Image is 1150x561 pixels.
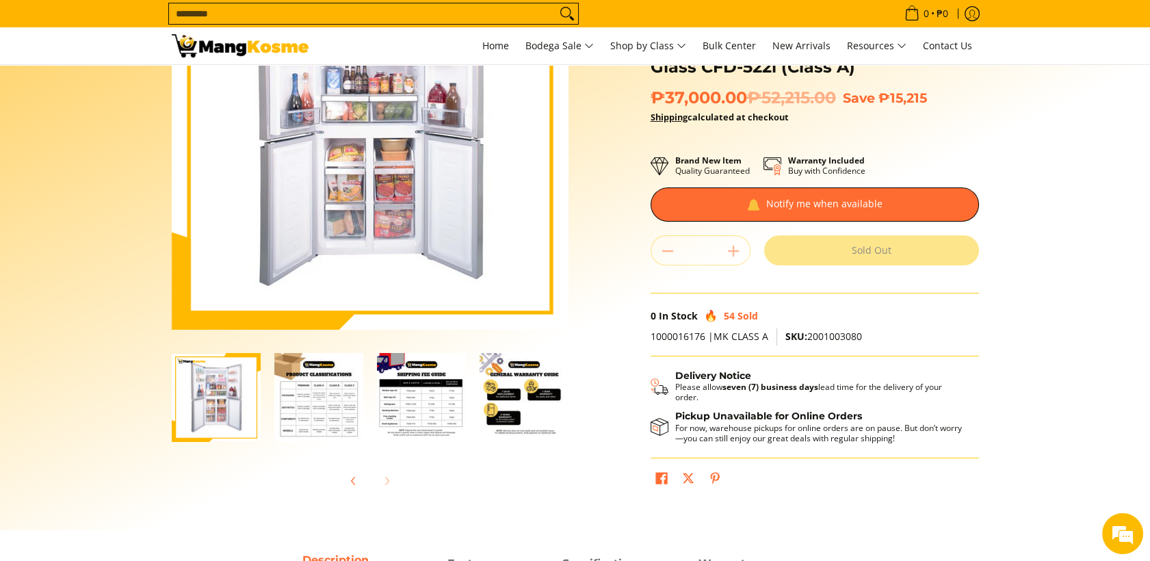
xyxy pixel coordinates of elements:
[603,27,693,64] a: Shop by Class
[172,34,309,57] img: Condura 16.5 Cu. Ft. No Frost, Multi-Door Inverter Refrigerator, Black | Mang Kosme
[747,88,836,108] del: ₱52,215.00
[785,330,807,343] span: SKU:
[772,39,831,52] span: New Arrivals
[916,27,979,64] a: Contact Us
[675,155,750,176] p: Quality Guaranteed
[675,410,862,422] strong: Pickup Unavailable for Online Orders
[651,111,688,123] a: Shipping
[696,27,763,64] a: Bulk Center
[482,39,509,52] span: Home
[71,77,230,94] div: Chat with us now
[224,7,257,40] div: Minimize live chat window
[525,38,594,55] span: Bodega Sale
[935,9,950,18] span: ₱0
[900,6,952,21] span: •
[840,27,913,64] a: Resources
[659,309,698,322] span: In Stock
[651,309,656,322] span: 0
[675,423,965,443] p: For now, warehouse pickups for online orders are on pause. But don’t worry—you can still enjoy ou...
[788,155,865,166] strong: Warranty Included
[679,469,698,492] a: Post on X
[274,353,363,442] img: Condura 16.5 Cu. Ft. No Frost, Multi-Door Inverter Refrigerator, Black Glass CFD-522i (Class A)-6
[705,469,724,492] a: Pin on Pinterest
[172,354,261,441] img: Condura 16.5 Cu. Ft. No Frost, Multi-Door Inverter Refrigerator, Black Glass CFD-522i (Class A)-5
[652,469,671,492] a: Share on Facebook
[922,9,931,18] span: 0
[722,381,818,393] strong: seven (7) business days
[651,370,965,403] button: Shipping & Delivery
[675,382,965,402] p: Please allow lead time for the delivery of your order.
[675,369,751,382] strong: Delivery Notice
[556,3,578,24] button: Search
[878,90,927,106] span: ₱15,215
[322,27,979,64] nav: Main Menu
[724,309,735,322] span: 54
[339,466,369,496] button: Previous
[7,374,261,421] textarea: Type your message and hit 'Enter'
[651,111,789,123] strong: calculated at checkout
[610,38,686,55] span: Shop by Class
[519,27,601,64] a: Bodega Sale
[788,155,865,176] p: Buy with Confidence
[475,27,516,64] a: Home
[843,90,875,106] span: Save
[703,39,756,52] span: Bulk Center
[785,330,862,343] span: 2001003080
[651,88,836,108] span: ₱37,000.00
[737,309,758,322] span: Sold
[675,155,742,166] strong: Brand New Item
[766,27,837,64] a: New Arrivals
[651,330,768,343] span: 1000016176 |MK CLASS A
[480,353,569,442] img: Condura 16.5 Cu. Ft. No Frost, Multi-Door Inverter Refrigerator, Black Glass CFD-522i (Class A)-8
[847,38,906,55] span: Resources
[79,172,189,311] span: We're online!
[377,353,466,442] img: mang-kosme-shipping-fee-guide-infographic
[923,39,972,52] span: Contact Us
